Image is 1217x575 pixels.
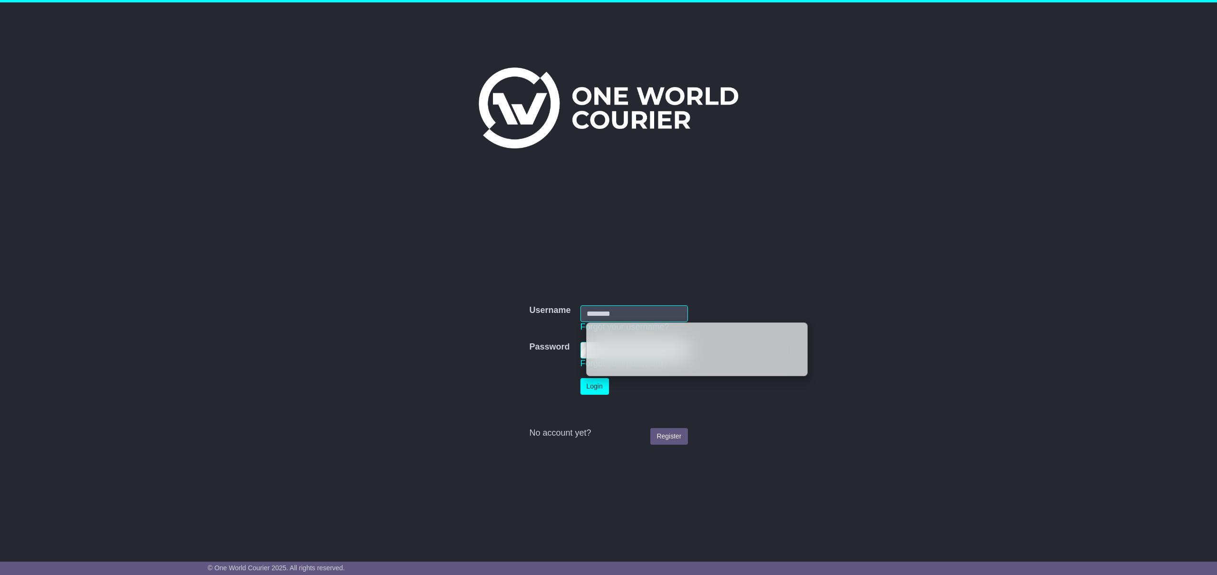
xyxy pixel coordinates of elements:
[208,564,345,572] span: © One World Courier 2025. All rights reserved.
[529,342,570,352] label: Password
[580,378,609,395] button: Login
[580,359,668,368] a: Forgot your password?
[650,428,687,445] a: Register
[580,322,669,331] a: Forgot your username?
[529,305,570,316] label: Username
[479,68,738,148] img: One World
[529,428,687,439] div: No account yet?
